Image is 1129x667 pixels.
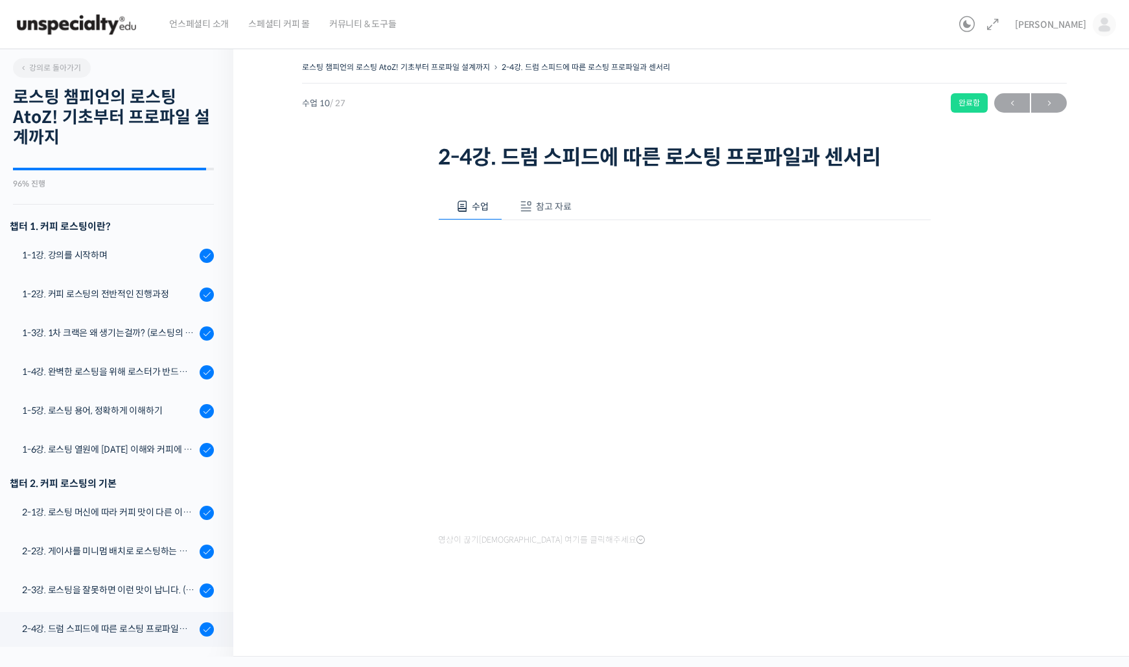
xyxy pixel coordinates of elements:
h3: 챕터 1. 커피 로스팅이란? [10,218,214,235]
div: 96% 진행 [13,180,214,188]
span: 수업 [472,201,489,212]
div: 2-2강. 게이샤를 미니멈 배치로 로스팅하는 이유 (로스터기 용량과 배치 사이즈) [22,544,196,558]
div: 2-1강. 로스팅 머신에 따라 커피 맛이 다른 이유 (로스팅 머신의 매커니즘과 열원) [22,505,196,519]
span: 참고 자료 [536,201,572,212]
a: 강의로 돌아가기 [13,58,91,78]
h2: 로스팅 챔피언의 로스팅 AtoZ! 기초부터 프로파일 설계까지 [13,87,214,148]
div: 1-3강. 1차 크랙은 왜 생기는걸까? (로스팅의 물리적, 화학적 변화) [22,326,196,340]
h1: 2-4강. 드럼 스피드에 따른 로스팅 프로파일과 센서리 [438,145,931,170]
div: 2-3강. 로스팅을 잘못하면 이런 맛이 납니다. (로스팅 디팩트의 이해) [22,583,196,597]
div: 챕터 2. 커피 로스팅의 기본 [10,475,214,492]
div: 1-1강. 강의를 시작하며 [22,248,196,262]
a: 다음→ [1031,93,1067,113]
span: → [1031,95,1067,112]
div: 1-2강. 커피 로스팅의 전반적인 진행과정 [22,287,196,301]
a: ←이전 [994,93,1030,113]
span: ← [994,95,1030,112]
a: 2-4강. 드럼 스피드에 따른 로스팅 프로파일과 센서리 [502,62,670,72]
a: 로스팅 챔피언의 로스팅 AtoZ! 기초부터 프로파일 설계까지 [302,62,490,72]
span: / 27 [330,98,345,109]
div: 1-5강. 로스팅 용어, 정확하게 이해하기 [22,403,196,418]
div: 1-6강. 로스팅 열원에 [DATE] 이해와 커피에 미치는 영향 [22,442,196,457]
span: 강의로 돌아가기 [19,63,81,73]
div: 완료함 [951,93,988,113]
div: 2-4강. 드럼 스피드에 따른 로스팅 프로파일과 센서리 [22,622,196,636]
span: 영상이 끊기[DEMOGRAPHIC_DATA] 여기를 클릭해주세요 [438,535,645,545]
span: [PERSON_NAME] [1015,19,1086,30]
div: 1-4강. 완벽한 로스팅을 위해 로스터가 반드시 갖춰야 할 것 (로스팅 목표 설정하기) [22,365,196,379]
span: 수업 10 [302,99,345,107]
